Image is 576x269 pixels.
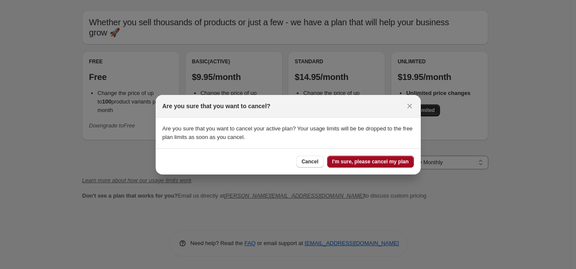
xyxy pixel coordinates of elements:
[301,158,318,165] span: Cancel
[296,156,323,168] button: Cancel
[327,156,414,168] button: I'm sure, please cancel my plan
[162,124,414,142] p: Are you sure that you want to cancel your active plan? Your usage limits will be be dropped to th...
[404,100,416,112] button: Close
[332,158,409,165] span: I'm sure, please cancel my plan
[162,102,271,110] h2: Are you sure that you want to cancel?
